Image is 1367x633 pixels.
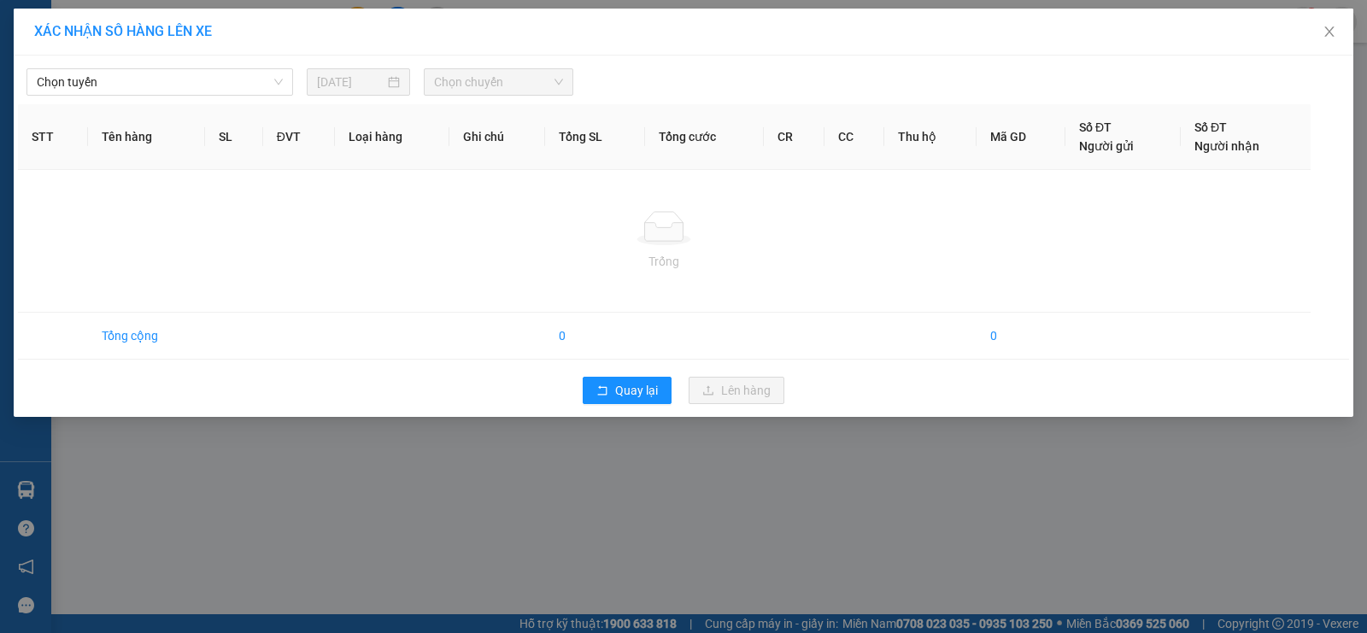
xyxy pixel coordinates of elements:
[645,104,764,170] th: Tổng cước
[37,69,283,95] span: Chọn tuyến
[205,104,262,170] th: SL
[1305,9,1353,56] button: Close
[32,252,1297,271] div: Trống
[449,104,545,170] th: Ghi chú
[434,69,563,95] span: Chọn chuyến
[88,313,206,360] td: Tổng cộng
[88,104,206,170] th: Tên hàng
[1079,120,1112,134] span: Số ĐT
[596,384,608,398] span: rollback
[317,73,384,91] input: 12/08/2025
[615,381,658,400] span: Quay lại
[545,313,645,360] td: 0
[689,377,784,404] button: uploadLên hàng
[824,104,884,170] th: CC
[583,377,672,404] button: rollbackQuay lại
[1323,25,1336,38] span: close
[977,313,1065,360] td: 0
[1194,120,1227,134] span: Số ĐT
[335,104,449,170] th: Loại hàng
[1194,139,1259,153] span: Người nhận
[545,104,645,170] th: Tổng SL
[1079,139,1134,153] span: Người gửi
[18,104,88,170] th: STT
[34,23,212,39] span: XÁC NHẬN SỐ HÀNG LÊN XE
[977,104,1065,170] th: Mã GD
[764,104,824,170] th: CR
[263,104,336,170] th: ĐVT
[884,104,977,170] th: Thu hộ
